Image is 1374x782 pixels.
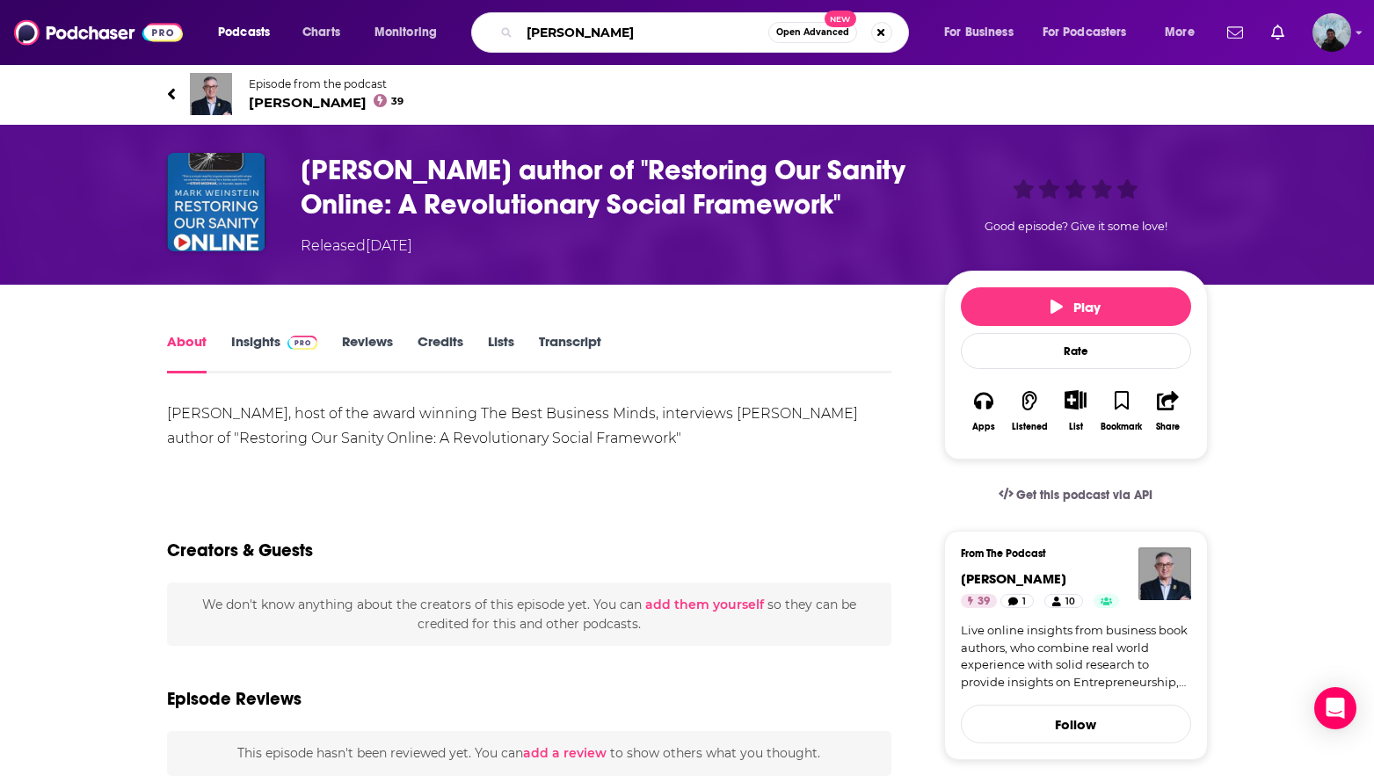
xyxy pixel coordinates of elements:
[1101,422,1142,432] div: Bookmark
[985,220,1167,233] span: Good episode? Give it some love!
[362,18,460,47] button: open menu
[291,18,351,47] a: Charts
[391,98,403,105] span: 39
[488,333,514,373] a: Lists
[167,153,265,251] img: Mark Weinstein author of "Restoring Our Sanity Online: A Revolutionary Social Framework"
[167,688,302,710] h3: Episode Reviews
[1264,18,1291,47] a: Show notifications dropdown
[190,73,232,115] img: Marc Kramer
[961,547,1177,560] h3: From The Podcast
[1000,594,1034,608] a: 1
[1052,379,1098,443] div: Show More ButtonList
[1050,299,1101,315] span: Play
[1031,18,1152,47] button: open menu
[302,20,340,45] span: Charts
[206,18,293,47] button: open menu
[1138,547,1191,600] img: Marc Kramer
[249,94,404,111] span: [PERSON_NAME]
[488,12,926,53] div: Search podcasts, credits, & more...
[961,287,1191,326] button: Play
[1099,379,1145,443] button: Bookmark
[961,333,1191,369] div: Rate
[167,333,207,373] a: About
[1220,18,1250,47] a: Show notifications dropdown
[418,333,463,373] a: Credits
[523,743,607,763] button: add a review
[961,594,997,608] a: 39
[961,379,1007,443] button: Apps
[167,73,687,115] a: Marc KramerEpisode from the podcast[PERSON_NAME]39
[167,402,892,451] div: [PERSON_NAME], host of the award winning The Best Business Minds, interviews [PERSON_NAME] author...
[961,570,1066,587] a: Marc Kramer
[231,333,318,373] a: InsightsPodchaser Pro
[202,597,856,632] span: We don't know anything about the creators of this episode yet . You can so they can be credited f...
[776,28,849,37] span: Open Advanced
[14,16,183,49] img: Podchaser - Follow, Share and Rate Podcasts
[301,235,412,257] div: Released [DATE]
[1156,422,1180,432] div: Share
[961,622,1191,691] a: Live online insights from business book authors, who combine real world experience with solid res...
[1152,18,1217,47] button: open menu
[374,20,437,45] span: Monitoring
[932,18,1036,47] button: open menu
[645,597,764,612] button: add them yourself
[1043,20,1127,45] span: For Podcasters
[342,333,393,373] a: Reviews
[1312,13,1351,52] button: Show profile menu
[520,18,768,47] input: Search podcasts, credits, & more...
[1012,422,1048,432] div: Listened
[1165,20,1195,45] span: More
[972,422,995,432] div: Apps
[1069,421,1083,432] div: List
[978,593,990,611] span: 39
[1314,687,1356,729] div: Open Intercom Messenger
[961,705,1191,743] button: Follow
[944,20,1014,45] span: For Business
[1022,593,1026,611] span: 1
[287,336,318,350] img: Podchaser Pro
[768,22,857,43] button: Open AdvancedNew
[1312,13,1351,52] img: User Profile
[249,77,404,91] span: Episode from the podcast
[1145,379,1190,443] button: Share
[539,333,601,373] a: Transcript
[1044,594,1082,608] a: 10
[825,11,856,27] span: New
[1016,488,1152,503] span: Get this podcast via API
[167,539,313,561] h2: Creators & Guests
[1312,13,1351,52] span: Logged in as DavidWest
[218,20,270,45] span: Podcasts
[1007,379,1052,443] button: Listened
[237,745,820,761] span: This episode hasn't been reviewed yet. You can to show others what you thought.
[961,570,1066,587] span: [PERSON_NAME]
[985,474,1167,517] a: Get this podcast via API
[1058,390,1094,409] button: Show More Button
[301,153,916,221] h1: Mark Weinstein author of "Restoring Our Sanity Online: A Revolutionary Social Framework"
[1065,593,1075,611] span: 10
